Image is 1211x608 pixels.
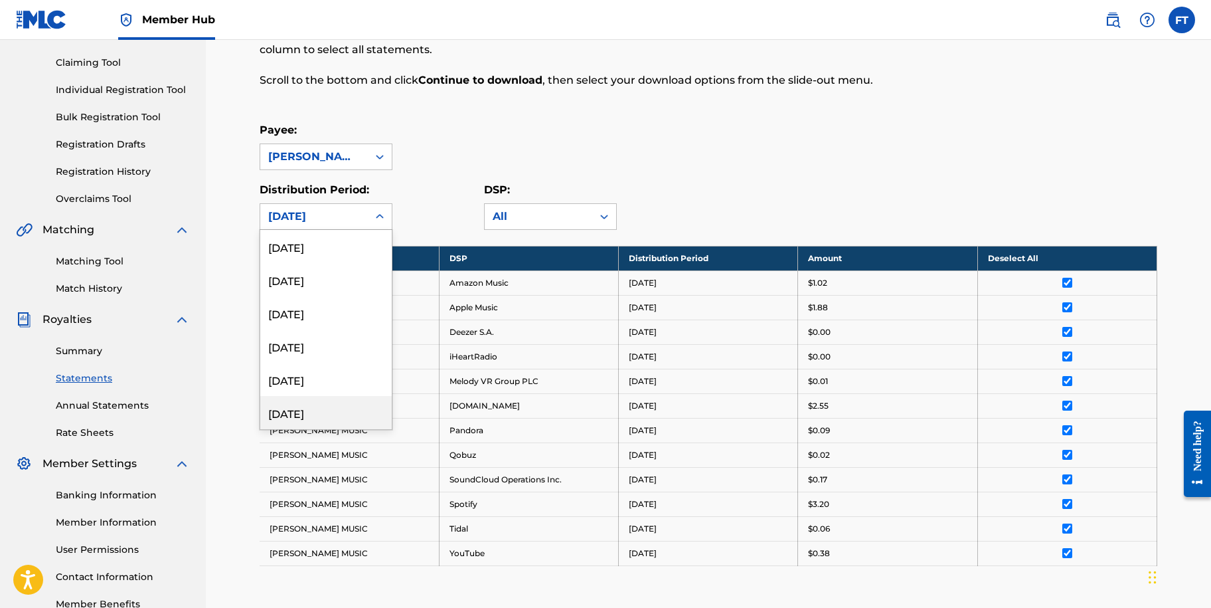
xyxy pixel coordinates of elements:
a: User Permissions [56,543,190,557]
p: $3.20 [808,498,829,510]
td: [PERSON_NAME] MUSIC [260,516,439,541]
td: [DATE] [619,320,798,344]
a: Overclaims Tool [56,192,190,206]
td: [PERSON_NAME] MUSIC [260,443,439,467]
div: Help [1134,7,1161,33]
span: Member Hub [142,12,215,27]
span: Royalties [42,312,92,328]
th: Amount [798,246,977,270]
td: [DATE] [619,541,798,565]
p: $0.02 [808,449,830,461]
td: [PERSON_NAME] MUSIC [260,541,439,565]
img: Matching [16,222,33,238]
strong: Continue to download [418,74,542,86]
td: [PERSON_NAME] MUSIC [260,467,439,492]
div: [DATE] [260,330,392,363]
td: [DATE] [619,344,798,369]
p: $0.00 [808,351,831,363]
div: [PERSON_NAME] MUSIC [268,149,360,165]
a: Banking Information [56,488,190,502]
th: Distribution Period [619,246,798,270]
img: Member Settings [16,456,32,472]
div: [DATE] [260,263,392,296]
a: Matching Tool [56,254,190,268]
td: Spotify [439,492,618,516]
span: Matching [42,222,94,238]
td: iHeartRadio [439,344,618,369]
label: Payee: [260,124,297,136]
td: Apple Music [439,295,618,320]
div: [DATE] [260,230,392,263]
td: [PERSON_NAME] MUSIC [260,492,439,516]
a: Statements [56,371,190,385]
td: Melody VR Group PLC [439,369,618,393]
td: Qobuz [439,443,618,467]
td: [DOMAIN_NAME] [439,393,618,418]
td: YouTube [439,541,618,565]
img: help [1139,12,1155,28]
iframe: Resource Center [1174,401,1211,508]
p: $0.06 [808,523,830,535]
div: Drag [1149,557,1157,597]
span: Member Settings [42,456,137,472]
td: [DATE] [619,467,798,492]
img: expand [174,456,190,472]
p: $1.02 [808,277,827,289]
img: search [1105,12,1121,28]
div: [DATE] [268,209,360,225]
p: $0.38 [808,548,830,559]
a: Registration History [56,165,190,179]
td: [DATE] [619,270,798,295]
p: Scroll to the bottom and click , then select your download options from the slide-out menu. [260,72,951,88]
td: [DATE] [619,443,798,467]
p: $0.17 [808,474,827,486]
p: $0.01 [808,375,828,387]
div: [DATE] [260,396,392,429]
td: SoundCloud Operations Inc. [439,467,618,492]
p: $0.00 [808,326,831,338]
a: Individual Registration Tool [56,83,190,97]
p: $2.55 [808,400,829,412]
td: [DATE] [619,295,798,320]
th: Deselect All [977,246,1157,270]
p: In the Select column, check the box(es) for any statements you would like to download or click at... [260,26,951,58]
td: [DATE] [619,492,798,516]
a: Match History [56,282,190,296]
label: DSP: [484,183,510,196]
div: User Menu [1169,7,1195,33]
div: All [493,209,584,225]
td: [DATE] [619,369,798,393]
th: DSP [439,246,618,270]
img: Royalties [16,312,32,328]
a: Contact Information [56,570,190,584]
a: Registration Drafts [56,138,190,152]
td: Pandora [439,418,618,443]
a: Rate Sheets [56,426,190,440]
td: [DATE] [619,516,798,541]
a: Annual Statements [56,399,190,413]
td: [PERSON_NAME] MUSIC [260,418,439,443]
div: [DATE] [260,296,392,330]
iframe: Chat Widget [1145,544,1211,608]
td: Tidal [439,516,618,541]
label: Distribution Period: [260,183,369,196]
p: $1.88 [808,302,828,314]
img: Top Rightsholder [118,12,134,28]
a: Public Search [1099,7,1126,33]
p: $0.09 [808,425,830,437]
img: MLC Logo [16,10,67,29]
a: Bulk Registration Tool [56,110,190,124]
td: Deezer S.A. [439,320,618,344]
td: Amazon Music [439,270,618,295]
a: Claiming Tool [56,56,190,70]
img: expand [174,222,190,238]
td: [DATE] [619,418,798,443]
img: expand [174,312,190,328]
td: [DATE] [619,393,798,418]
div: [DATE] [260,363,392,396]
a: Member Information [56,516,190,530]
a: Summary [56,344,190,358]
